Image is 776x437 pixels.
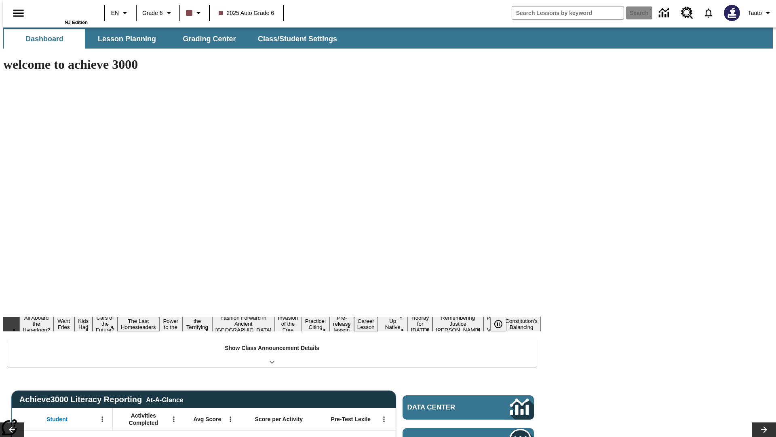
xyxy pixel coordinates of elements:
button: Open Menu [224,413,236,425]
a: Notifications [698,2,719,23]
button: Grading Center [169,29,250,49]
button: Language: EN, Select a language [108,6,133,20]
span: Activities Completed [117,412,170,426]
button: Open Menu [378,413,390,425]
button: Class/Student Settings [251,29,344,49]
button: Grade: Grade 6, Select a grade [139,6,177,20]
button: Slide 15 Remembering Justice O'Connor [432,314,483,334]
span: Student [46,416,67,423]
span: EN [111,9,119,17]
div: At-A-Glance [146,395,183,404]
button: Slide 10 Mixed Practice: Citing Evidence [301,311,330,337]
span: Dashboard [25,34,63,44]
button: Slide 4 Cars of the Future? [93,314,118,334]
a: Resource Center, Will open in new tab [676,2,698,24]
button: Slide 6 Solar Power to the People [159,311,183,337]
button: Open Menu [168,413,180,425]
div: Home [35,3,88,25]
button: Slide 2 Do You Want Fries With That? [53,305,74,344]
button: Slide 3 Dirty Jobs Kids Had To Do [74,305,93,344]
button: Lesson carousel, Next [752,422,776,437]
button: Slide 11 Pre-release lesson [330,314,354,334]
button: Class color is dark brown. Change class color [183,6,207,20]
button: Slide 8 Fashion Forward in Ancient Rome [212,314,275,334]
button: Open side menu [6,1,30,25]
button: Profile/Settings [745,6,776,20]
button: Lesson Planning [86,29,167,49]
button: Slide 17 The Constitution's Balancing Act [502,311,541,337]
span: Achieve3000 Literacy Reporting [19,395,183,404]
span: Grading Center [183,34,236,44]
span: Tauto [748,9,762,17]
span: Data Center [407,403,483,412]
button: Select a new avatar [719,2,745,23]
button: Slide 9 The Invasion of the Free CD [275,308,302,340]
button: Slide 13 Cooking Up Native Traditions [378,311,408,337]
span: Avg Score [193,416,221,423]
button: Slide 1 All Aboard the Hyperloop? [19,314,53,334]
div: Show Class Announcement Details [7,339,537,367]
button: Dashboard [4,29,85,49]
div: SubNavbar [3,29,344,49]
div: Pause [490,317,515,331]
button: Slide 14 Hooray for Constitution Day! [408,314,433,334]
span: Grade 6 [142,9,163,17]
h1: welcome to achieve 3000 [3,57,541,72]
button: Slide 12 Career Lesson [354,317,378,331]
input: search field [512,6,624,19]
a: Data Center [654,2,676,24]
div: SubNavbar [3,28,773,49]
button: Slide 5 The Last Homesteaders [118,317,159,331]
button: Slide 7 Attack of the Terrifying Tomatoes [182,311,212,337]
span: Score per Activity [255,416,303,423]
span: Class/Student Settings [258,34,337,44]
a: Data Center [403,395,534,420]
span: Lesson Planning [98,34,156,44]
button: Open Menu [96,413,108,425]
span: Pre-Test Lexile [331,416,371,423]
img: Avatar [724,5,740,21]
span: NJ Edition [65,20,88,25]
button: Pause [490,317,506,331]
a: Home [35,4,88,20]
span: 2025 Auto Grade 6 [219,9,274,17]
p: Show Class Announcement Details [225,344,319,352]
button: Slide 16 Point of View [483,314,502,334]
